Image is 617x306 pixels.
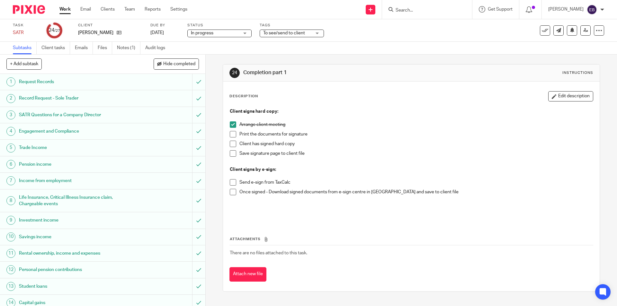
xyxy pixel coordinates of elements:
p: Description [229,94,258,99]
p: Save signature page to client file [239,150,593,157]
small: /27 [54,29,60,32]
p: Client has signed hard copy [239,141,593,147]
h1: Personal pension contributions [19,265,130,275]
div: 8 [6,196,15,205]
h1: Rental ownership, income and expenses [19,249,130,258]
div: 7 [6,176,15,185]
strong: Client signs hard copy: [230,109,278,114]
div: 9 [6,216,15,225]
img: Pixie [13,5,45,14]
label: Due by [150,23,179,28]
a: Emails [75,42,93,54]
p: Send e-sign from TaxCalc [239,179,593,186]
h1: Life Insurance, Critical Illness Insurance claim, Chargeable events [19,193,130,209]
p: Once signed - Download signed documents from e-sign centre in [GEOGRAPHIC_DATA] and save to clien... [239,189,593,195]
div: 1 [6,77,15,86]
a: Audit logs [145,42,170,54]
a: Settings [170,6,187,13]
h1: Pension income [19,160,130,169]
a: Notes (1) [117,42,140,54]
div: 12 [6,265,15,274]
div: 24 [49,27,60,34]
a: Files [98,42,112,54]
a: Clients [101,6,115,13]
a: Reports [145,6,161,13]
h1: Trade Income [19,143,130,153]
span: To see/send to client [263,31,305,35]
button: Edit description [548,91,593,101]
div: 24 [229,68,240,78]
h1: Student loans [19,282,130,291]
p: [PERSON_NAME] [78,30,113,36]
button: Attach new file [229,267,266,282]
label: Client [78,23,142,28]
h1: Record Request - Sole Trader [19,93,130,103]
span: Hide completed [163,62,195,67]
p: [PERSON_NAME] [548,6,584,13]
button: + Add subtask [6,58,42,69]
div: 2 [6,94,15,103]
a: Email [80,6,91,13]
label: Status [187,23,252,28]
img: svg%3E [587,4,597,15]
p: Arrange client meeting [239,121,593,128]
h1: Completion part 1 [243,69,425,76]
span: In progress [191,31,213,35]
h1: SATR Questions for a Company Director [19,110,130,120]
a: Work [59,6,71,13]
h1: Investment income [19,215,130,225]
strong: Client signs by e-sign: [230,167,276,172]
a: Client tasks [41,42,70,54]
div: 3 [6,110,15,119]
div: 4 [6,127,15,136]
label: Tags [260,23,324,28]
p: Print the documents for signature [239,131,593,137]
span: Attachments [230,237,261,241]
div: 6 [6,160,15,169]
div: 11 [6,249,15,258]
a: Team [124,6,135,13]
span: There are no files attached to this task. [230,251,307,255]
h1: Request Records [19,77,130,87]
a: Subtasks [13,42,37,54]
h1: Income from employment [19,176,130,186]
h1: Savings income [19,232,130,242]
div: 10 [6,232,15,241]
span: Get Support [488,7,513,12]
button: Hide completed [154,58,199,69]
div: 5 [6,144,15,153]
div: SATR [13,30,39,36]
div: 13 [6,282,15,291]
label: Task [13,23,39,28]
h1: Engagement and Compliance [19,127,130,136]
span: [DATE] [150,31,164,35]
input: Search [395,8,453,13]
div: Instructions [562,70,593,75]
